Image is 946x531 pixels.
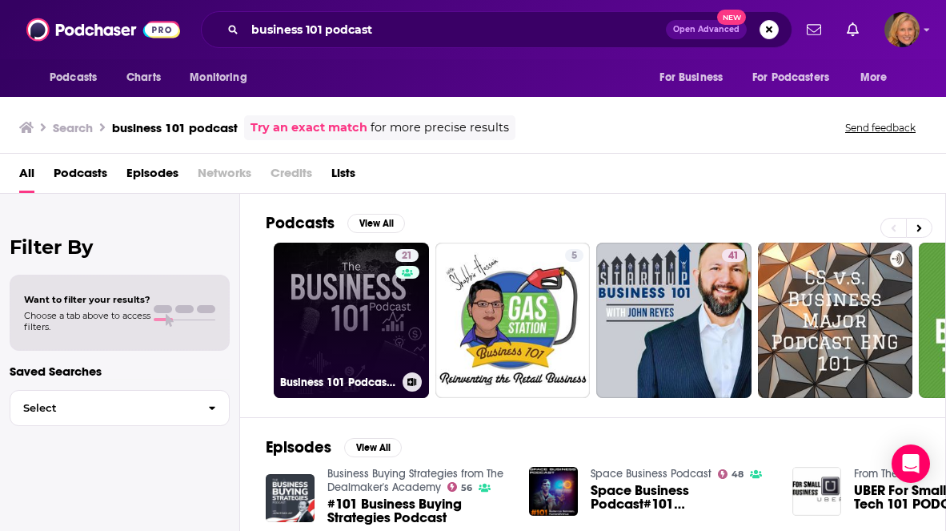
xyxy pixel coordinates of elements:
[728,248,739,264] span: 41
[659,66,723,89] span: For Business
[38,62,118,93] button: open menu
[10,390,230,426] button: Select
[447,482,473,492] a: 56
[849,62,908,93] button: open menu
[884,12,920,47] span: Logged in as LauraHVM
[178,62,267,93] button: open menu
[274,243,429,398] a: 21Business 101 Podcast | Finance and Growth Mastery
[19,160,34,193] a: All
[800,16,828,43] a: Show notifications dropdown
[435,243,591,398] a: 5
[266,213,335,233] h2: Podcasts
[266,437,331,457] h2: Episodes
[565,249,583,262] a: 5
[126,66,161,89] span: Charts
[840,121,920,135] button: Send feedback
[860,66,888,89] span: More
[10,235,230,259] h2: Filter By
[26,14,180,45] img: Podchaser - Follow, Share and Rate Podcasts
[245,17,666,42] input: Search podcasts, credits, & more...
[371,119,509,137] span: for more precise results
[331,160,355,193] a: Lists
[266,437,402,457] a: EpisodesView All
[591,467,712,481] a: Space Business Podcast
[280,376,396,389] h3: Business 101 Podcast | Finance and Growth Mastery
[742,62,852,93] button: open menu
[732,471,744,478] span: 48
[648,62,743,93] button: open menu
[717,10,746,25] span: New
[251,119,367,137] a: Try an exact match
[591,484,773,511] span: Space Business Podcast#101 [PERSON_NAME], Human2Venus
[840,16,865,43] a: Show notifications dropdown
[271,160,312,193] span: Credits
[402,248,412,264] span: 21
[884,12,920,47] img: User Profile
[24,294,150,305] span: Want to filter your results?
[112,120,238,135] h3: business 101 podcast
[461,485,472,492] span: 56
[198,160,251,193] span: Networks
[266,474,315,523] img: #101 Business Buying Strategies Podcast
[327,497,510,525] a: #101 Business Buying Strategies Podcast
[344,438,402,457] button: View All
[347,214,405,233] button: View All
[53,120,93,135] h3: Search
[571,248,577,264] span: 5
[718,469,744,479] a: 48
[10,403,195,413] span: Select
[116,62,170,93] a: Charts
[892,445,930,483] div: Open Intercom Messenger
[24,310,150,332] span: Choose a tab above to access filters.
[266,213,405,233] a: PodcastsView All
[10,364,230,379] p: Saved Searches
[395,249,419,262] a: 21
[596,243,752,398] a: 41
[854,467,920,481] a: From The Lab
[666,20,747,39] button: Open AdvancedNew
[752,66,829,89] span: For Podcasters
[50,66,97,89] span: Podcasts
[673,26,740,34] span: Open Advanced
[54,160,107,193] a: Podcasts
[884,12,920,47] button: Show profile menu
[529,467,578,516] img: Space Business Podcast#101 Guillermo Söhnlein, Human2Venus
[722,249,745,262] a: 41
[792,467,841,516] img: UBER For Small Business- Tech 101 PODCAST
[126,160,178,193] a: Episodes
[201,11,792,48] div: Search podcasts, credits, & more...
[591,484,773,511] a: Space Business Podcast#101 Guillermo Söhnlein, Human2Venus
[327,467,503,494] a: Business Buying Strategies from The Dealmaker's Academy
[190,66,247,89] span: Monitoring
